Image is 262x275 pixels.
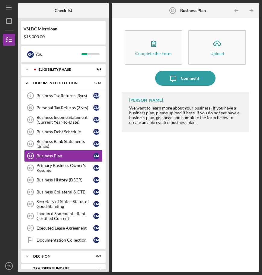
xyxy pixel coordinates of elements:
[28,166,32,170] tspan: 15
[28,118,32,122] tspan: 11
[93,165,99,171] div: C M
[93,93,99,99] div: C M
[93,225,99,231] div: C M
[24,126,103,138] a: 12Business Debt ScheduleCM
[37,178,93,182] div: Business History (DSCR)
[24,150,103,162] a: 14Business PlanCM
[24,222,103,234] a: 20Executed Lease AgreementCM
[90,268,101,272] div: 0 / 3
[93,189,99,195] div: C M
[24,138,103,150] a: 13Business Bank Statements (3mos)CM
[93,237,99,243] div: C M
[37,238,93,243] div: Documentation Collection
[181,71,199,86] div: Comment
[37,190,93,194] div: Business Collateral & DTE
[155,71,216,86] button: Comment
[37,93,93,98] div: Business Tax Returns (3yrs)
[37,226,93,230] div: Executed Lease Agreement
[24,186,103,198] a: 17Business Collateral & DTECM
[24,34,103,39] div: $15,000.00
[180,8,206,13] b: Business Plan
[37,139,93,149] div: Business Bank Statements (3mos)
[37,163,93,173] div: Primary Business Owner's Resume
[28,214,32,218] tspan: 19
[188,30,246,65] button: Upload
[135,51,172,56] div: Complete the Form
[24,90,103,102] a: 9Business Tax Returns (3yrs)CM
[24,174,103,186] a: 16Business History (DSCR)CM
[37,153,93,158] div: Business Plan
[24,162,103,174] a: 15Primary Business Owner's ResumeCM
[93,141,99,147] div: C M
[24,234,103,246] a: Documentation CollectionCM
[93,201,99,207] div: C M
[90,255,101,258] div: 0 / 2
[90,68,101,71] div: 9 / 9
[28,202,32,206] tspan: 18
[28,142,32,146] tspan: 13
[90,81,101,85] div: 0 / 13
[3,260,15,272] button: CM
[33,255,86,258] div: Decision
[93,177,99,183] div: C M
[28,106,32,110] tspan: 10
[171,9,174,12] tspan: 14
[93,153,99,159] div: C M
[28,190,32,194] tspan: 17
[30,94,31,97] tspan: 9
[27,51,34,58] div: C M
[93,105,99,111] div: C M
[24,210,103,222] a: 19Landlord Statement - Rent Certified CurrentCM
[7,264,11,268] text: CM
[93,213,99,219] div: C M
[37,115,93,125] div: Business Income Statement (Current Year-to-Date)
[28,130,32,134] tspan: 12
[93,129,99,135] div: C M
[38,68,86,71] div: Eligibility Phase
[37,211,93,221] div: Landlord Statement - Rent Certified Current
[37,105,93,110] div: Personal Tax Returns (3 yrs)
[28,154,32,158] tspan: 14
[24,114,103,126] a: 11Business Income Statement (Current Year-to-Date)CM
[33,81,86,85] div: Document Collection
[55,8,72,13] b: Checklist
[35,49,81,59] div: You
[28,178,32,182] tspan: 16
[24,102,103,114] a: 10Personal Tax Returns (3 yrs)CM
[210,51,224,56] div: Upload
[129,98,163,103] div: [PERSON_NAME]
[37,129,93,134] div: Business Debt Schedule
[129,106,243,125] div: We want to learn more about your business! If you have a business plan, please upload it here. If...
[29,226,32,230] tspan: 20
[125,30,182,65] button: Complete the Form
[24,26,103,31] div: VSLDC Microloan
[37,199,93,209] div: Secretary of State - Status of Good Standing
[33,267,86,273] div: Transfer Funds (If Approved)
[93,117,99,123] div: C M
[24,198,103,210] a: 18Secretary of State - Status of Good StandingCM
